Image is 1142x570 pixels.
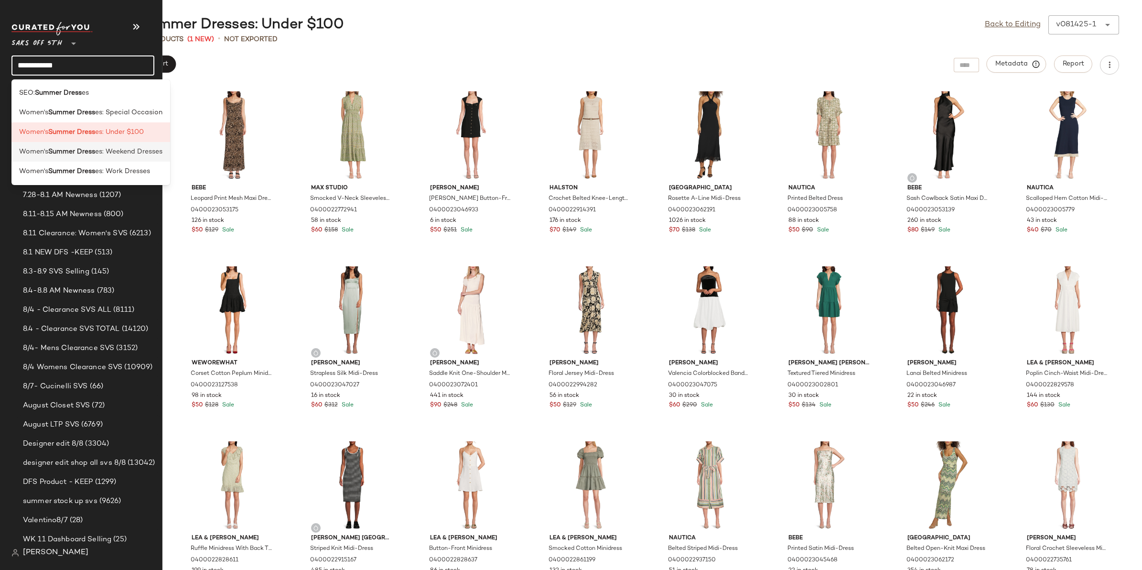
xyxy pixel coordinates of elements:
span: (6213) [128,228,151,239]
span: 0400023002801 [787,381,838,390]
img: 0400022772941_LIGHTGREENMULTI [303,91,400,180]
span: $50 [192,226,203,235]
span: Smocked V-Neck Sleeveless Midi-Dress [310,195,391,203]
span: 56 in stock [549,392,579,400]
span: Lea & [PERSON_NAME] [1027,359,1108,368]
button: Metadata [987,55,1046,73]
span: Scalloped Hem Cotton Midi-Dress [1026,195,1107,203]
span: Sale [578,227,592,233]
span: Smocked Cotton Minidress [549,545,622,553]
span: (66) [88,381,104,392]
span: 0400022828611 [191,556,238,565]
span: $50 [430,226,442,235]
span: • [218,33,220,45]
span: $129 [205,226,218,235]
b: Summer Dress [48,147,95,157]
span: Saks OFF 5TH [11,33,62,50]
span: Lea & [PERSON_NAME] [549,534,631,543]
span: $248 [443,401,457,410]
span: Strapless Silk Midi-Dress [310,370,378,378]
span: Poplin Cinch-Waist Midi-Dress [1026,370,1107,378]
span: $149 [562,226,576,235]
span: designer edit shop all svs 8/8 [23,458,126,469]
span: $158 [324,226,338,235]
span: 0400022735761 [1026,556,1072,565]
span: $90 [802,226,813,235]
span: 30 in stock [669,392,700,400]
span: (1299) [93,477,117,488]
span: $130 [1040,401,1055,410]
span: Saddle Knit One-Shoulder Midi-Dress [429,370,510,378]
img: 0400023053139_BLACK [900,91,996,180]
img: 0400022914391 [542,91,638,180]
span: Floral Jersey Midi-Dress [549,370,614,378]
span: 0400022937150 [668,556,716,565]
span: Bebe [788,534,870,543]
img: svg%3e [11,549,19,557]
span: 260 in stock [907,217,941,225]
span: $60 [1027,401,1038,410]
span: $50 [907,401,919,410]
span: Sale [697,227,711,233]
span: Nautica [1027,184,1108,193]
span: Sale [220,227,234,233]
span: August Closet SVS [23,400,90,411]
span: [PERSON_NAME] [23,547,88,559]
img: 0400023062191_BLACK [661,91,758,180]
span: es: Weekend Dresses [95,147,162,157]
span: [PERSON_NAME] [669,359,750,368]
img: 0400023002801_SEQUOIA [781,266,877,355]
span: es: Under $100 [95,127,144,137]
span: 0400023072401 [429,381,478,390]
span: Corset Cotton Peplum Minidress [191,370,272,378]
img: cfy_white_logo.C9jOOHJF.svg [11,22,93,35]
span: 0400022915167 [310,556,356,565]
span: 30 in stock [788,392,819,400]
span: (8111) [111,305,134,316]
img: 0400023046987_BLACK [900,266,996,355]
span: $60 [669,401,680,410]
button: Report [1054,55,1092,73]
span: 8.11-8.15 AM Newness [23,209,102,220]
span: 0400023053139 [906,206,955,215]
span: 43 in stock [1027,217,1057,225]
span: (28) [68,515,83,526]
img: 0400022829578_WHITE [1019,266,1116,355]
span: 0400023045468 [787,556,838,565]
span: Floral Crochet Sleeveless Minidress [1026,545,1107,553]
span: Belted Open-Knit Maxi Dress [906,545,985,553]
span: [GEOGRAPHIC_DATA] [907,534,989,543]
span: WK 11 Dashboard Selling [23,534,111,545]
span: $138 [682,226,695,235]
span: es: Special Occasion [95,108,162,118]
span: 7.28-8.1 AM Newness [23,190,97,201]
span: $40 [1027,226,1039,235]
span: 8.11 Clearance: Women's SVS [23,228,128,239]
span: Textured Tiered Minidress [787,370,855,378]
span: [PERSON_NAME] [1027,534,1108,543]
span: (1 New) [187,34,214,44]
span: Sale [220,402,234,408]
span: 0400023047027 [310,381,359,390]
span: Designer edit 8/8 [23,438,83,449]
span: Sale [340,402,354,408]
span: Sale [815,227,829,233]
span: 0400023047075 [668,381,717,390]
img: 0400022828611_YELLOW [184,441,280,530]
span: 0400023053175 [191,206,238,215]
span: Women's [19,127,48,137]
span: 98 in stock [192,392,222,400]
span: 0400022994282 [549,381,597,390]
span: Not Exported [224,34,278,44]
span: (14120) [120,324,149,335]
span: (513) [93,247,112,258]
span: $134 [802,401,816,410]
span: [PERSON_NAME] [430,359,511,368]
span: (9626) [97,496,121,507]
span: $70 [549,226,560,235]
span: Sale [699,402,713,408]
span: (145) [89,266,109,277]
span: (783) [95,285,115,296]
span: Sale [937,227,950,233]
span: Nautica [788,184,870,193]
